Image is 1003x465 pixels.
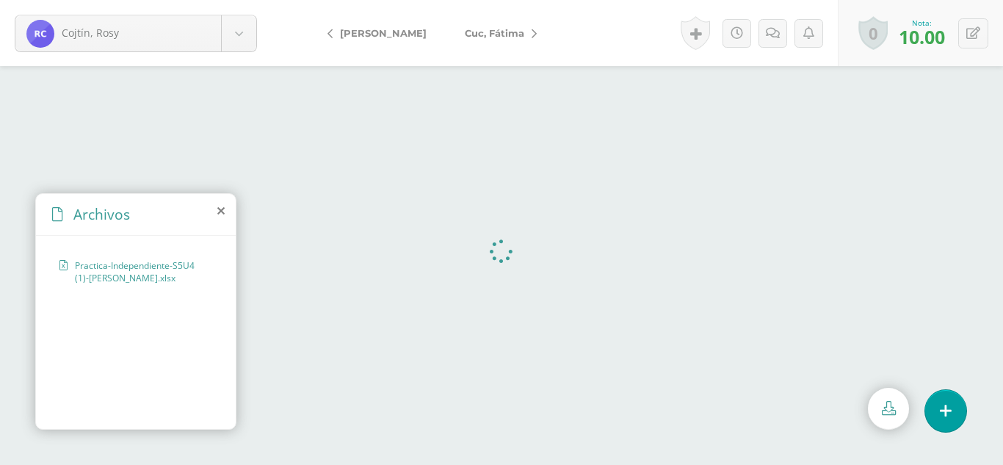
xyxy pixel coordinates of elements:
span: Cuc, Fátima [465,27,524,39]
span: 10.00 [899,24,945,49]
a: 0 [858,16,888,50]
span: Practica-Independiente-S5U4 (1)-[PERSON_NAME].xlsx [75,259,205,284]
span: Cojtín, Rosy [62,26,119,40]
span: [PERSON_NAME] [340,27,427,39]
span: Archivos [73,204,130,224]
div: Nota: [899,18,945,28]
a: Cuc, Fátima [446,15,548,51]
a: [PERSON_NAME] [316,15,446,51]
i: close [217,205,225,217]
a: Cojtín, Rosy [15,15,256,51]
img: 27191ba19587e276614f9c4047c90297.png [26,20,54,48]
